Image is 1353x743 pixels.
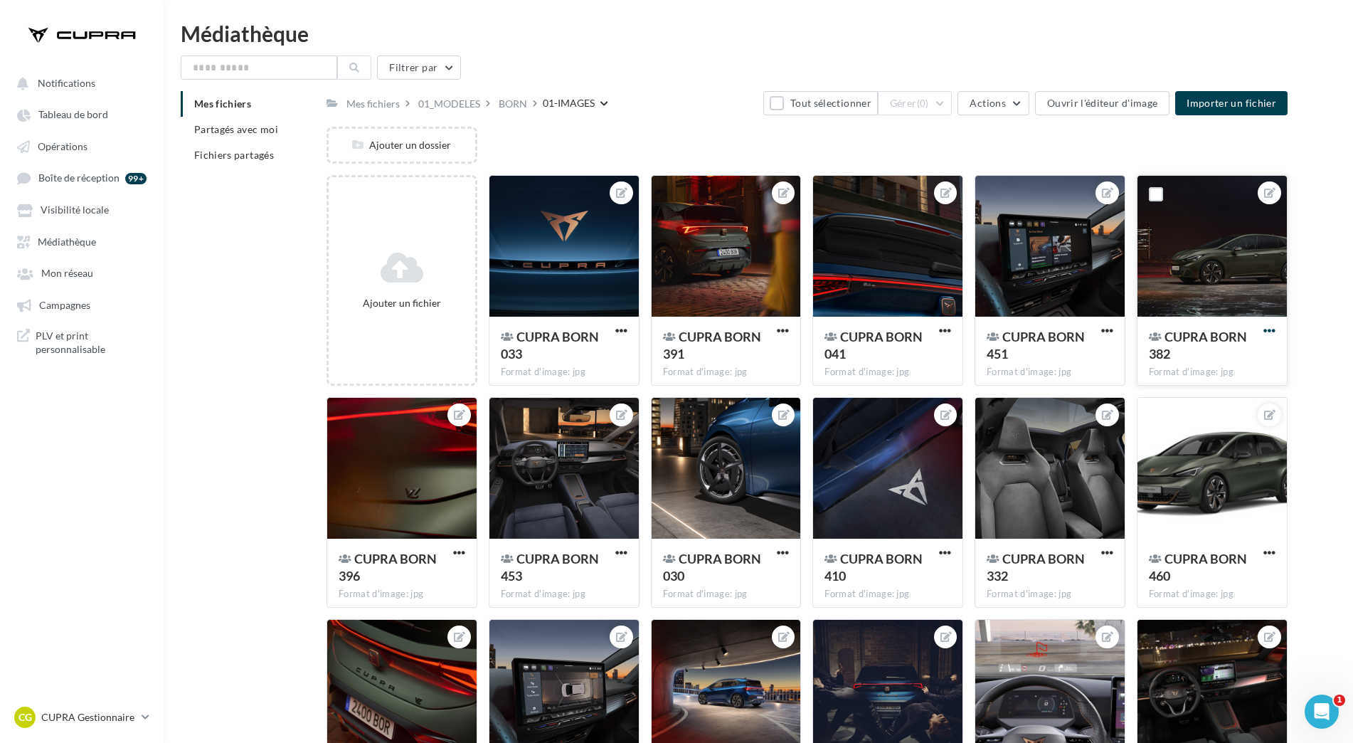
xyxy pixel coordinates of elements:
[1149,588,1275,601] div: Format d'image: jpg
[194,149,274,161] span: Fichiers partagés
[824,366,951,379] div: Format d'image: jpg
[987,366,1113,379] div: Format d'image: jpg
[18,710,32,724] span: CG
[763,91,877,115] button: Tout sélectionner
[957,91,1029,115] button: Actions
[1149,329,1247,362] span: CUPRA BORN 382
[41,204,109,216] span: Visibilité locale
[499,97,527,111] div: BORN
[38,172,120,184] span: Boîte de réception
[9,196,155,222] a: Visibilité locale
[41,710,136,724] p: CUPRA Gestionnaire
[663,551,761,584] span: CUPRA BORN 030
[1334,695,1345,706] span: 1
[9,101,155,127] a: Tableau de bord
[501,366,627,379] div: Format d'image: jpg
[377,56,461,80] button: Filtrer par
[501,588,627,601] div: Format d'image: jpg
[181,23,1336,44] div: Médiathèque
[334,296,469,310] div: Ajouter un fichier
[39,299,90,311] span: Campagnes
[38,77,95,89] span: Notifications
[41,268,93,280] span: Mon réseau
[987,551,1085,584] span: CUPRA BORN 332
[9,292,155,317] a: Campagnes
[11,704,152,731] a: CG CUPRA Gestionnaire
[38,140,87,152] span: Opérations
[543,96,595,110] div: 01-IMAGES
[824,551,923,584] span: CUPRA BORN 410
[824,588,951,601] div: Format d'image: jpg
[663,588,790,601] div: Format d'image: jpg
[194,123,278,135] span: Partagés avec moi
[38,109,108,121] span: Tableau de bord
[418,97,480,111] div: 01_MODELES
[663,366,790,379] div: Format d'image: jpg
[125,173,147,184] div: 99+
[9,260,155,285] a: Mon réseau
[9,133,155,159] a: Opérations
[36,329,147,357] span: PLV et print personnalisable
[987,329,1085,362] span: CUPRA BORN 451
[38,236,96,248] span: Médiathèque
[9,323,155,362] a: PLV et print personnalisable
[1035,91,1169,115] button: Ouvrir l'éditeur d'image
[970,97,1005,109] span: Actions
[917,98,929,109] span: (0)
[339,551,437,584] span: CUPRA BORN 396
[9,228,155,254] a: Médiathèque
[9,70,149,95] button: Notifications
[1305,695,1339,729] iframe: Intercom live chat
[1149,366,1275,379] div: Format d'image: jpg
[501,329,599,362] span: CUPRA BORN 033
[987,588,1113,601] div: Format d'image: jpg
[1175,91,1288,115] button: Importer un fichier
[1149,551,1247,584] span: CUPRA BORN 460
[1187,97,1276,109] span: Importer un fichier
[339,588,465,601] div: Format d'image: jpg
[329,138,475,152] div: Ajouter un dossier
[9,164,155,191] a: Boîte de réception 99+
[346,97,400,111] div: Mes fichiers
[663,329,761,362] span: CUPRA BORN 391
[878,91,953,115] button: Gérer(0)
[501,551,599,584] span: CUPRA BORN 453
[824,329,923,362] span: CUPRA BORN 041
[194,98,251,110] span: Mes fichiers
